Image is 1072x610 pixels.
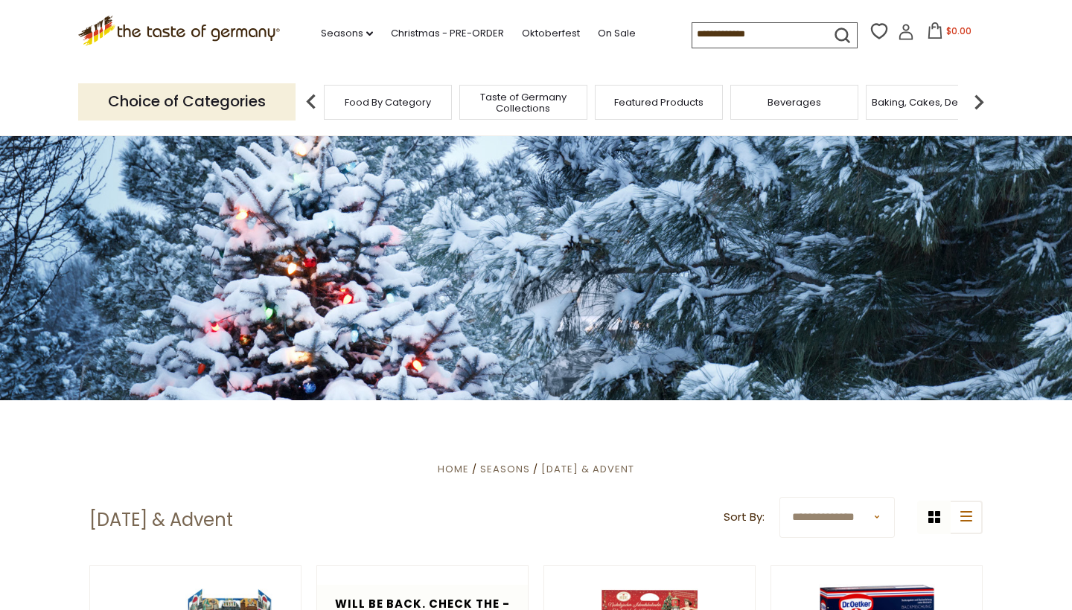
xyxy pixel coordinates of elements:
[296,87,326,117] img: previous arrow
[917,22,980,45] button: $0.00
[78,83,296,120] p: Choice of Categories
[964,87,994,117] img: next arrow
[946,25,971,37] span: $0.00
[768,97,821,108] a: Beverages
[614,97,703,108] a: Featured Products
[89,509,233,531] h1: [DATE] & Advent
[391,25,504,42] a: Christmas - PRE-ORDER
[522,25,580,42] a: Oktoberfest
[724,508,765,527] label: Sort By:
[872,97,987,108] a: Baking, Cakes, Desserts
[438,462,469,476] a: Home
[541,462,634,476] a: [DATE] & Advent
[321,25,373,42] a: Seasons
[598,25,636,42] a: On Sale
[345,97,431,108] a: Food By Category
[464,91,583,114] a: Taste of Germany Collections
[480,462,530,476] a: Seasons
